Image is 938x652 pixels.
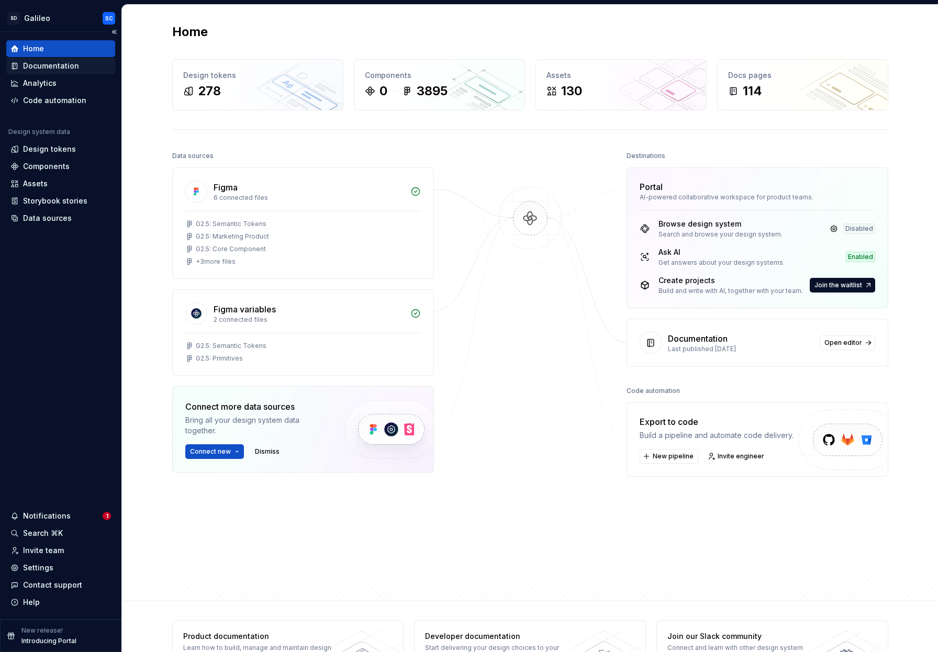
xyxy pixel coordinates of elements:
a: Assets130 [535,59,707,110]
div: Search and browse your design system. [658,230,783,239]
div: Join our Slack community [667,631,820,642]
div: Export to code [640,415,794,428]
div: Ask AI [658,247,785,257]
button: New pipeline [640,449,698,464]
span: Open editor [824,339,862,347]
div: SD [7,12,20,25]
div: Build and write with AI, together with your team. [658,287,803,295]
button: Notifications1 [6,508,115,524]
div: Assets [23,178,48,189]
p: New release! [21,626,63,635]
div: G2.5: Marketing Product [196,232,269,241]
div: Invite team [23,545,64,556]
a: Home [6,40,115,57]
button: Connect new [185,444,244,459]
div: AI-powered collaborative workspace for product teams. [640,193,875,201]
a: Docs pages114 [717,59,888,110]
div: Data sources [23,213,72,223]
div: Portal [640,181,663,193]
a: Design tokens [6,141,115,158]
div: Documentation [668,332,728,345]
span: Join the waitlist [814,281,862,289]
div: Design tokens [23,144,76,154]
span: Invite engineer [718,452,764,460]
div: 2 connected files [214,316,404,324]
div: Enabled [846,252,875,262]
div: 3895 [417,83,448,99]
div: Destinations [627,149,665,163]
div: G2.5: Semantic Tokens [196,342,266,350]
span: New pipeline [653,452,694,460]
div: Galileo [24,13,50,24]
div: 0 [379,83,387,99]
div: + 3 more files [196,257,236,266]
div: Bring all your design system data together. [185,415,327,436]
div: Assets [546,70,696,81]
a: Invite team [6,542,115,559]
h2: Home [172,24,208,40]
a: Figma6 connected filesG2.5: Semantic TokensG2.5: Marketing ProductG2.5: Core Component+3more files [172,167,434,279]
a: Components [6,158,115,175]
div: Contact support [23,580,82,590]
a: Invite engineer [705,449,769,464]
a: Data sources [6,210,115,227]
div: Notifications [23,511,71,521]
div: G2.5: Primitives [196,354,243,363]
div: Design tokens [183,70,332,81]
div: Connect more data sources [185,400,327,413]
button: Contact support [6,577,115,593]
button: Dismiss [250,444,284,459]
div: Code automation [627,384,680,398]
a: Figma variables2 connected filesG2.5: Semantic TokensG2.5: Primitives [172,289,434,376]
a: Components03895 [354,59,525,110]
button: Collapse sidebar [107,25,121,39]
div: SC [105,14,113,23]
a: Settings [6,559,115,576]
span: Dismiss [255,447,280,456]
div: Product documentation [183,631,336,642]
a: Analytics [6,75,115,92]
button: Search ⌘K [6,525,115,542]
span: 1 [103,512,111,520]
button: SDGalileoSC [2,7,119,29]
a: Documentation [6,58,115,74]
span: Connect new [190,447,231,456]
div: Help [23,597,40,608]
a: Storybook stories [6,193,115,209]
a: Open editor [820,335,875,350]
div: 6 connected files [214,194,404,202]
div: Get answers about your design systems. [658,258,785,267]
div: Create projects [658,275,803,286]
div: Code automation [23,95,86,106]
div: Disabled [843,223,875,234]
div: 278 [198,83,221,99]
div: Docs pages [728,70,877,81]
div: Components [365,70,514,81]
div: Home [23,43,44,54]
button: Help [6,594,115,611]
div: 114 [743,83,762,99]
div: Developer documentation [425,631,577,642]
div: Analytics [23,78,57,88]
p: Introducing Portal [21,637,76,645]
div: G2.5: Core Component [196,245,266,253]
div: G2.5: Semantic Tokens [196,220,266,228]
div: Figma variables [214,303,276,316]
a: Code automation [6,92,115,109]
div: Browse design system [658,219,783,229]
div: Last published [DATE] [668,345,813,353]
div: Data sources [172,149,214,163]
div: 130 [561,83,582,99]
div: Settings [23,563,53,573]
div: Build a pipeline and automate code delivery. [640,430,794,441]
div: Documentation [23,61,79,71]
div: Components [23,161,70,172]
a: Assets [6,175,115,192]
div: Search ⌘K [23,528,63,538]
a: Join the waitlist [810,278,875,293]
div: Storybook stories [23,196,87,206]
div: Figma [214,181,238,194]
div: Design system data [8,128,70,136]
a: Design tokens278 [172,59,343,110]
